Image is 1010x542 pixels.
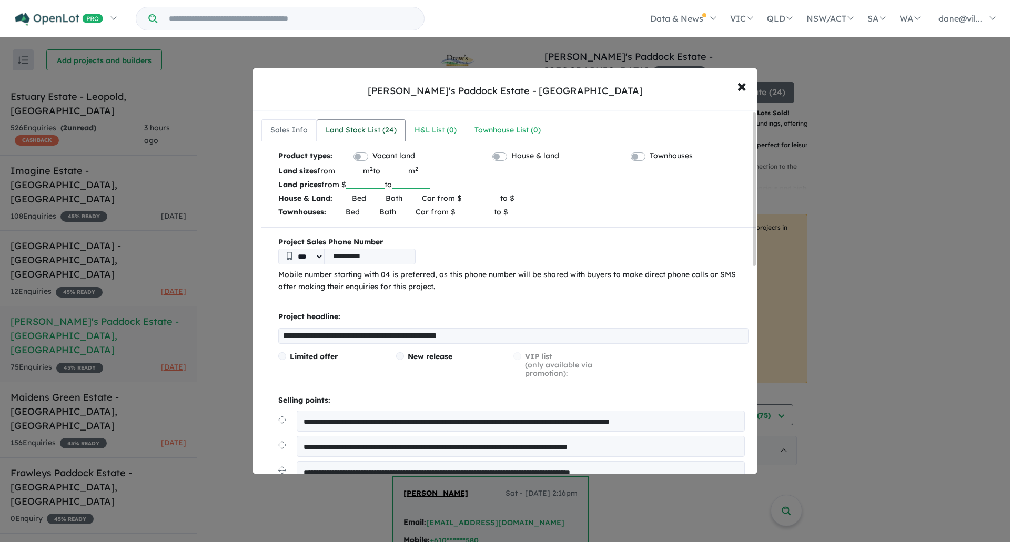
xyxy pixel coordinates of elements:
[370,165,373,172] sup: 2
[159,7,422,30] input: Try estate name, suburb, builder or developer
[474,124,541,137] div: Townhouse List ( 0 )
[326,124,397,137] div: Land Stock List ( 24 )
[278,178,749,191] p: from $ to
[15,13,103,26] img: Openlot PRO Logo White
[278,205,749,219] p: Bed Bath Car from $ to $
[287,252,292,260] img: Phone icon
[278,193,332,203] b: House & Land:
[278,416,286,424] img: drag.svg
[278,394,749,407] p: Selling points:
[278,236,749,249] b: Project Sales Phone Number
[737,74,746,97] span: ×
[650,150,693,162] label: Townhouses
[415,165,418,172] sup: 2
[290,352,338,361] span: Limited offer
[278,150,332,164] b: Product types:
[511,150,559,162] label: House & land
[278,441,286,449] img: drag.svg
[408,352,452,361] span: New release
[278,269,749,294] p: Mobile number starting with 04 is preferred, as this phone number will be shared with buyers to m...
[278,164,749,178] p: from m to m
[372,150,415,162] label: Vacant land
[278,191,749,205] p: Bed Bath Car from $ to $
[278,311,749,323] p: Project headline:
[270,124,308,137] div: Sales Info
[415,124,457,137] div: H&L List ( 0 )
[278,180,321,189] b: Land prices
[938,13,982,24] span: dane@vil...
[278,166,317,176] b: Land sizes
[278,466,286,474] img: drag.svg
[368,84,643,98] div: [PERSON_NAME]'s Paddock Estate - [GEOGRAPHIC_DATA]
[278,207,326,217] b: Townhouses:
